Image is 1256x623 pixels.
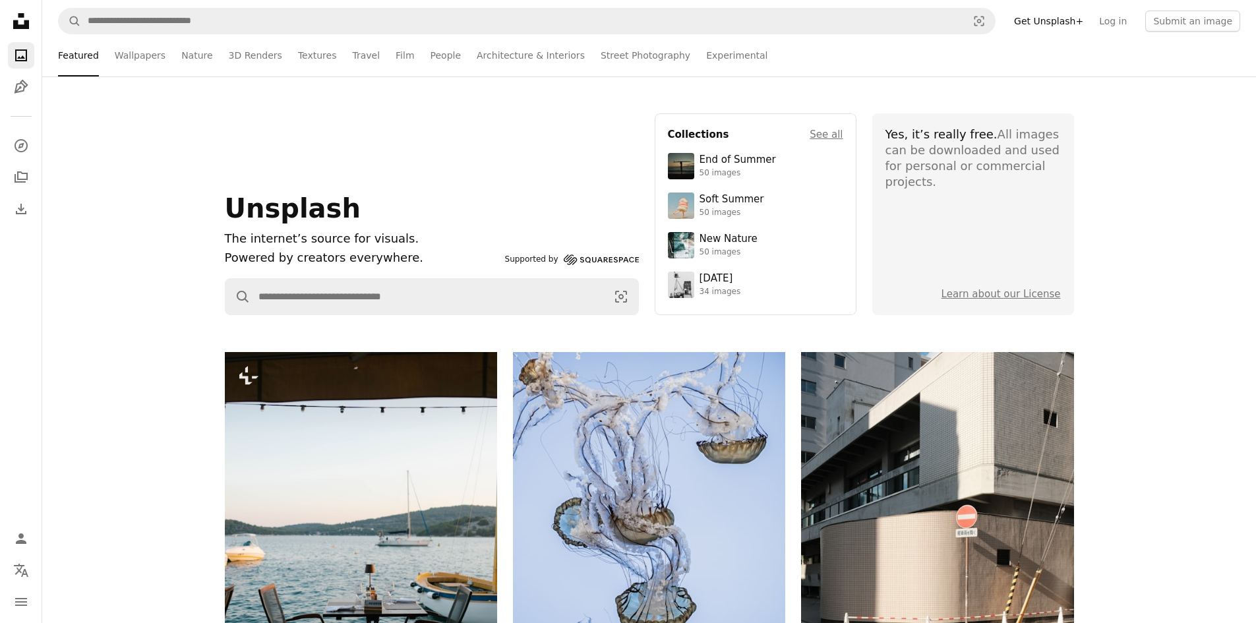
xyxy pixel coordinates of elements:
form: Find visuals sitewide [225,278,639,315]
form: Find visuals sitewide [58,8,996,34]
div: New Nature [700,233,758,246]
div: 50 images [700,208,764,218]
a: Explore [8,133,34,159]
img: premium_photo-1754398386796-ea3dec2a6302 [668,153,694,179]
a: Film [396,34,414,76]
a: Illustrations [8,74,34,100]
button: Visual search [963,9,995,34]
a: Learn about our License [942,288,1061,300]
a: New Nature50 images [668,232,843,258]
img: photo-1682590564399-95f0109652fe [668,272,694,298]
a: Experimental [706,34,767,76]
a: Street Photography [601,34,690,76]
div: Soft Summer [700,193,764,206]
p: Powered by creators everywhere. [225,249,500,268]
img: premium_photo-1749544311043-3a6a0c8d54af [668,193,694,219]
a: Download History [8,196,34,222]
h4: Collections [668,127,729,142]
a: Wallpapers [115,34,165,76]
a: Travel [352,34,380,76]
img: premium_photo-1755037089989-422ee333aef9 [668,232,694,258]
button: Search Unsplash [59,9,81,34]
a: Modern building with a no entry sign and cones [801,550,1073,562]
a: Collections [8,164,34,191]
span: Yes, it’s really free. [885,127,998,141]
a: Get Unsplash+ [1006,11,1091,32]
div: All images can be downloaded and used for personal or commercial projects. [885,127,1061,190]
h1: The internet’s source for visuals. [225,229,500,249]
a: Photos [8,42,34,69]
div: 50 images [700,247,758,258]
div: End of Summer [700,154,776,167]
a: Log in [1091,11,1135,32]
a: Several jellyfish drift gracefully in blue water. [513,527,785,539]
a: See all [810,127,843,142]
div: [DATE] [700,272,741,285]
a: Soft Summer50 images [668,193,843,219]
a: [DATE]34 images [668,272,843,298]
button: Visual search [604,279,638,314]
a: 3D Renders [229,34,282,76]
button: Menu [8,589,34,615]
div: 50 images [700,168,776,179]
a: End of Summer50 images [668,153,843,179]
a: Two chairs at a table by the water [225,550,497,562]
a: Log in / Sign up [8,525,34,552]
a: Architecture & Interiors [477,34,585,76]
span: Unsplash [225,193,361,223]
button: Submit an image [1145,11,1240,32]
a: Textures [298,34,337,76]
button: Search Unsplash [225,279,251,314]
button: Language [8,557,34,583]
a: People [431,34,462,76]
div: 34 images [700,287,741,297]
a: Nature [181,34,212,76]
a: Supported by [505,252,639,268]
